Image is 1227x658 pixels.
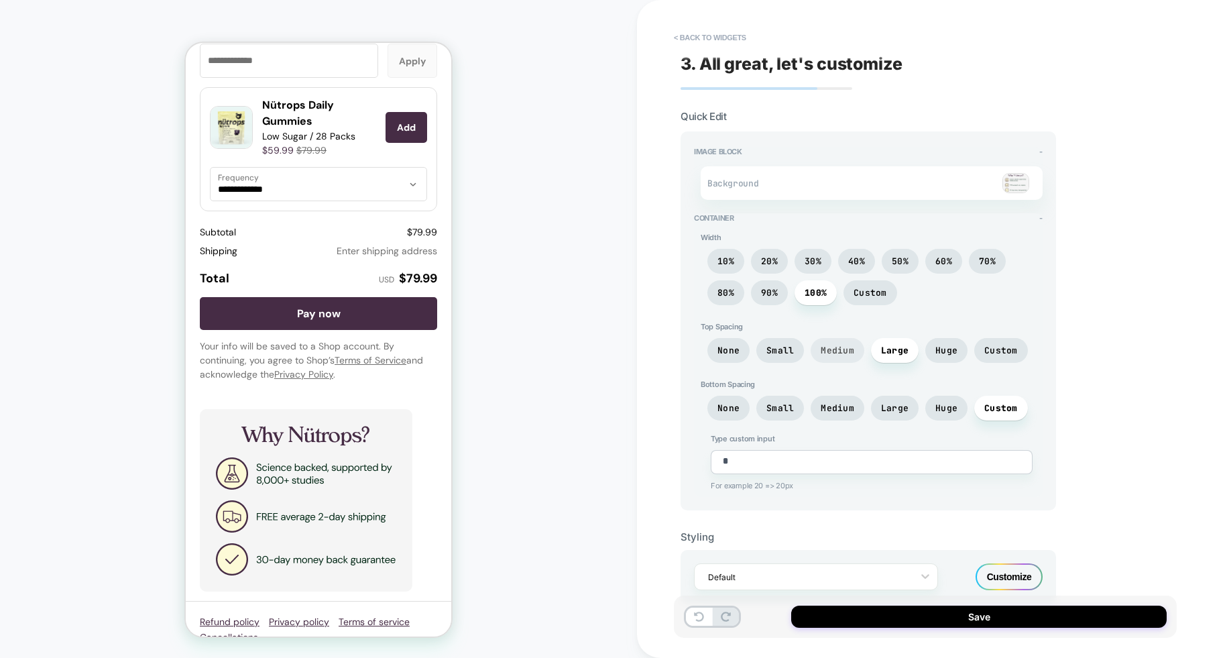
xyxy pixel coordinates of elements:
button: < Back to widgets [667,27,753,48]
span: Huge [935,345,957,356]
div: Styling [681,531,1056,543]
span: Shipping [14,201,52,215]
strong: Total [14,227,44,243]
span: Large [881,402,909,414]
span: Custom [984,345,1018,356]
span: Background [707,178,815,189]
span: Medium [821,402,854,414]
strong: Nütrops Daily Gummies [76,55,148,85]
span: Subtotal [14,183,50,195]
span: For example 20 => 20px [711,481,1033,490]
button: Privacy policy [83,573,143,585]
span: Type custom input [711,434,1033,443]
button: Save [791,606,1167,628]
span: None [717,345,740,356]
span: Custom [854,287,887,298]
span: None [717,402,740,414]
span: $79.99 [221,183,251,195]
span: 80% [717,287,734,298]
img: preview [1002,173,1029,193]
span: Your info will be saved to a Shop account. By continuing, you agree to Shop’s and acknowledge the . [14,296,251,339]
a: Terms of Service [149,311,221,323]
img: Low Sugar / 28 Packs [25,64,66,105]
span: 30% [805,256,821,267]
span: 70% [979,256,996,267]
span: Image Block [694,147,742,156]
span: Quick Edit [681,110,726,123]
span: 10% [717,256,734,267]
button: Refund policy [14,573,74,585]
span: USD [193,231,209,242]
span: Medium [821,345,854,356]
span: - [1039,213,1043,223]
span: 3. All great, let's customize [681,54,902,74]
span: 60% [935,256,952,267]
span: Top Spacing [701,322,1043,331]
button: Terms of service [153,573,224,585]
span: Enter shipping address [151,202,251,214]
span: 100% [805,287,827,298]
span: Bottom Spacing [701,380,1043,389]
span: Small [766,402,794,414]
span: - [1039,147,1043,156]
span: Small [766,345,794,356]
span: Custom [984,402,1018,414]
button: Add Low Sugar / 28 Packs Nütrops Daily Gummies to cart [200,69,241,100]
a: Privacy Policy [89,325,148,337]
span: Low Sugar / 28 Packs [76,87,170,99]
span: Width [701,233,1043,242]
s: $79.99 [111,101,141,113]
span: Large [881,345,909,356]
button: Pay now [14,254,251,287]
span: 90% [761,287,778,298]
span: Huge [935,402,957,414]
strong: $79.99 [213,227,251,245]
span: 20% [761,256,778,267]
span: $59.99 [76,101,108,113]
section: Offer Carousel [14,44,251,168]
span: 40% [848,256,865,267]
span: 50% [892,256,909,267]
span: Container [694,213,734,223]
